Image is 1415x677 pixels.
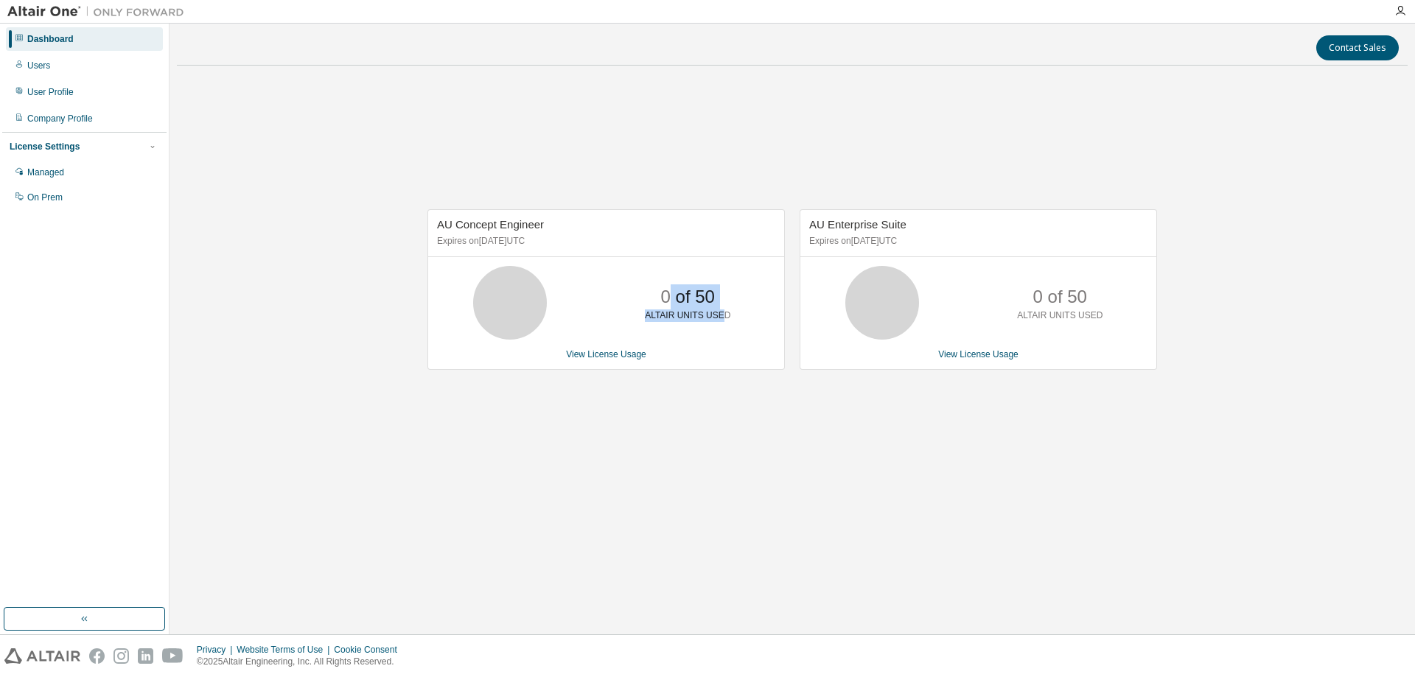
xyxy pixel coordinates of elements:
p: 0 of 50 [661,284,715,309]
a: View License Usage [566,349,646,359]
p: ALTAIR UNITS USED [645,309,730,322]
div: Cookie Consent [334,644,405,656]
p: © 2025 Altair Engineering, Inc. All Rights Reserved. [197,656,406,668]
div: Managed [27,166,64,178]
img: altair_logo.svg [4,648,80,664]
div: Company Profile [27,113,93,124]
img: youtube.svg [162,648,184,664]
div: Website Terms of Use [237,644,334,656]
p: Expires on [DATE] UTC [809,235,1144,248]
p: 0 of 50 [1033,284,1087,309]
div: License Settings [10,141,80,152]
div: Dashboard [27,33,74,45]
img: instagram.svg [113,648,129,664]
button: Contact Sales [1316,35,1399,60]
img: linkedin.svg [138,648,153,664]
a: View License Usage [938,349,1019,359]
span: AU Enterprise Suite [809,218,906,231]
div: Privacy [197,644,237,656]
div: On Prem [27,192,63,203]
p: Expires on [DATE] UTC [437,235,772,248]
p: ALTAIR UNITS USED [1017,309,1103,322]
span: AU Concept Engineer [437,218,544,231]
div: Users [27,60,50,71]
div: User Profile [27,86,74,98]
img: facebook.svg [89,648,105,664]
img: Altair One [7,4,192,19]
